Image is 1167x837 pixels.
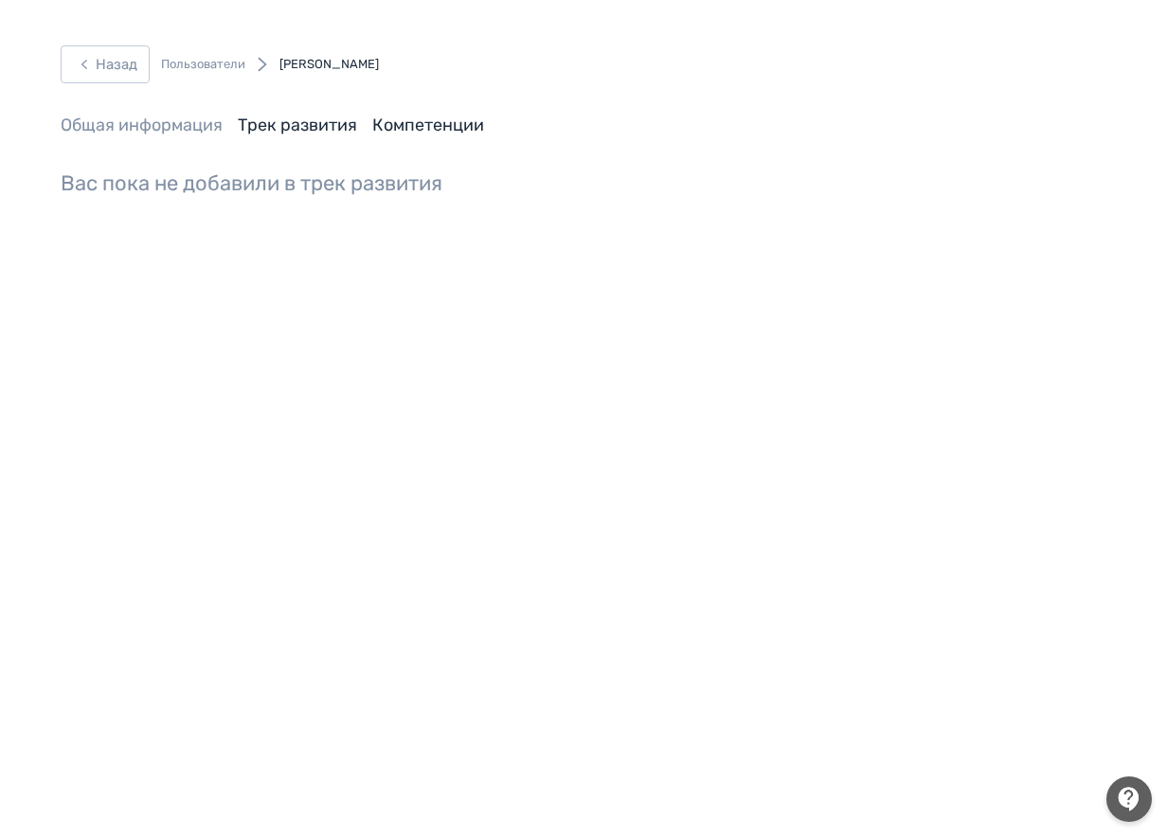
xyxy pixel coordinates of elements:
a: Компетенции [372,115,484,135]
a: Пользователи [161,55,245,74]
a: Общая информация [61,115,223,135]
a: Трек развития [238,115,357,135]
button: Назад [61,45,150,83]
span: [PERSON_NAME] [279,57,379,71]
span: Вас пока не добавили в трек развития [61,168,1106,199]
